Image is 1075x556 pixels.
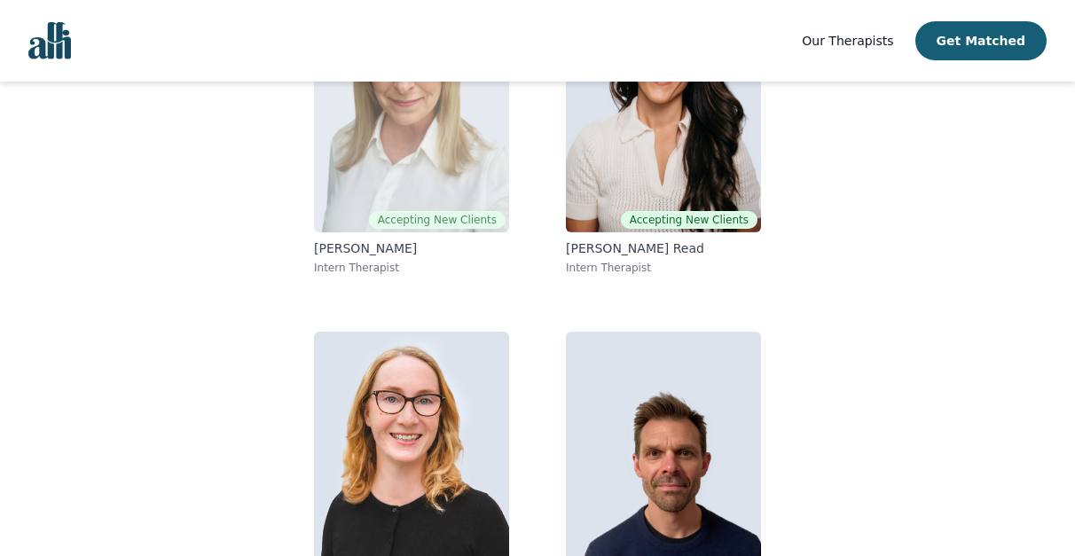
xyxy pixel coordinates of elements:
[802,30,893,51] a: Our Therapists
[314,239,509,257] p: [PERSON_NAME]
[566,261,761,275] p: Intern Therapist
[802,34,893,48] span: Our Therapists
[28,22,71,59] img: alli logo
[915,21,1047,60] button: Get Matched
[566,239,761,257] p: [PERSON_NAME] Read
[621,211,757,229] span: Accepting New Clients
[314,261,509,275] p: Intern Therapist
[369,211,506,229] span: Accepting New Clients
